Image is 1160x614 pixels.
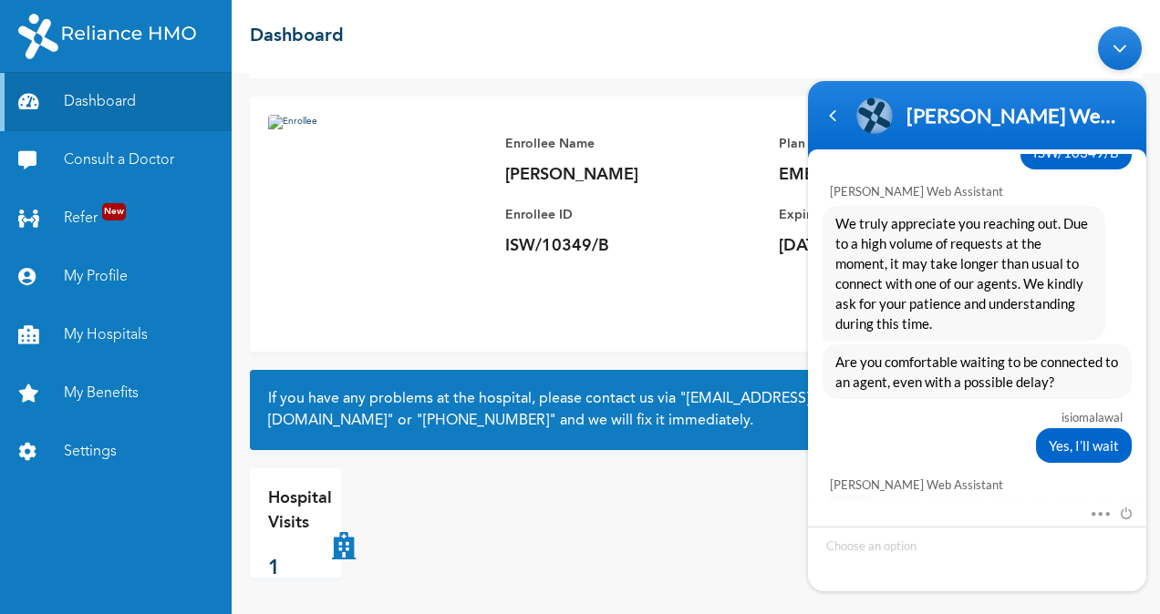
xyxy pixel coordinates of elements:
img: RelianceHMO's Logo [18,14,196,59]
h2: Dashboard [250,23,344,50]
p: ISW/10349/B [505,235,761,257]
img: Enrollee [268,115,487,333]
p: [DATE] [779,235,1034,257]
span: New [102,203,126,220]
p: Hospital Visits [268,486,332,536]
h2: If you have any problems at the hospital, please contact us via or and we will fix it immediately. [268,388,1124,432]
p: Plan Info [779,133,1034,155]
p: 1 [268,554,332,584]
p: Enrollee Name [505,133,761,155]
p: Enrollee ID [505,204,761,226]
p: [PERSON_NAME] [505,164,761,186]
p: Expires on [779,204,1034,226]
a: "[PHONE_NUMBER]" [416,414,556,428]
iframe: SalesIQ Chatwindow [799,17,1155,600]
p: EMERALD FAMILY PLAN [779,164,1034,186]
